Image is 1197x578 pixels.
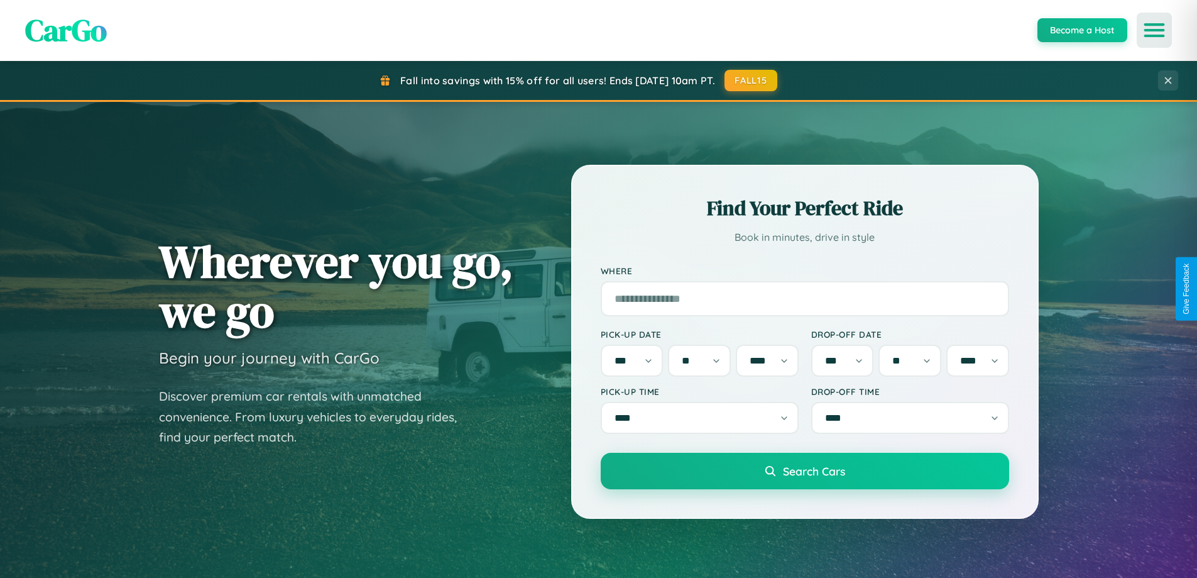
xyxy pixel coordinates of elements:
[601,329,799,340] label: Pick-up Date
[400,74,715,87] span: Fall into savings with 15% off for all users! Ends [DATE] 10am PT.
[724,70,777,91] button: FALL15
[159,348,380,367] h3: Begin your journey with CarGo
[811,386,1009,397] label: Drop-off Time
[811,329,1009,340] label: Drop-off Date
[601,453,1009,489] button: Search Cars
[601,386,799,397] label: Pick-up Time
[1037,18,1127,42] button: Become a Host
[601,265,1009,276] label: Where
[1137,13,1172,48] button: Open menu
[1182,264,1191,314] div: Give Feedback
[601,228,1009,247] p: Book in minutes, drive in style
[25,9,107,51] span: CarGo
[783,464,845,478] span: Search Cars
[159,386,473,448] p: Discover premium car rentals with unmatched convenience. From luxury vehicles to everyday rides, ...
[601,194,1009,222] h2: Find Your Perfect Ride
[159,236,513,336] h1: Wherever you go, we go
